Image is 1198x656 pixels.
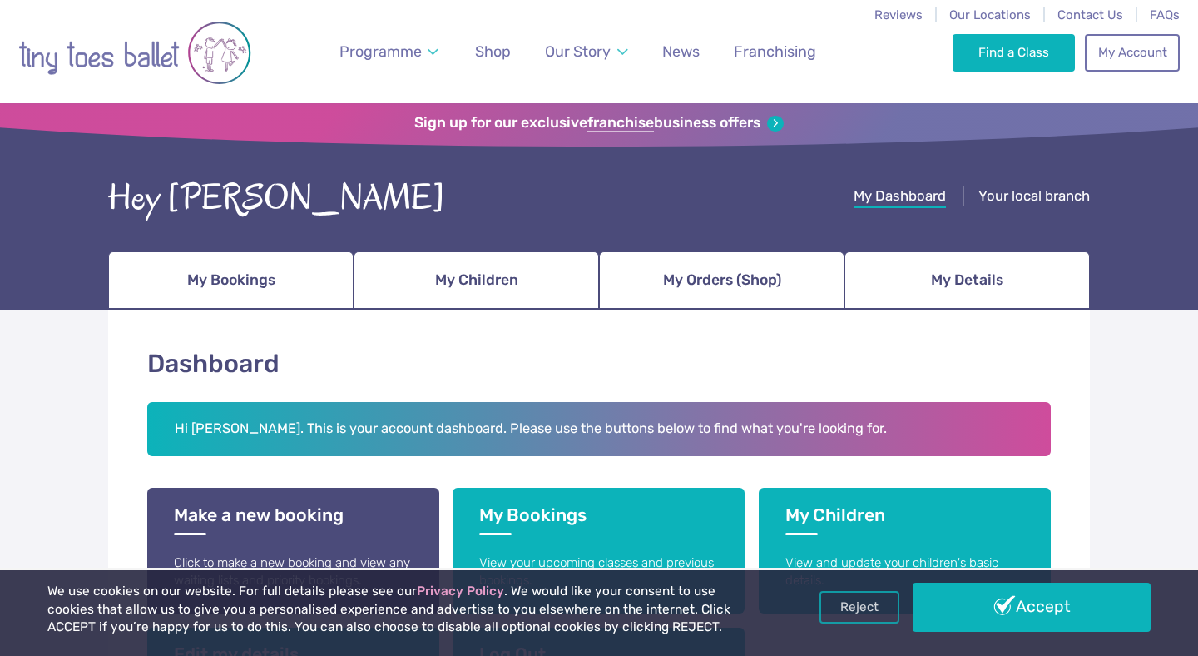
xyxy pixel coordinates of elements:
[414,114,783,132] a: Sign up for our exclusivefranchisebusiness offers
[47,583,765,637] p: We use cookies on our website. For full details please see our . We would like your consent to us...
[187,266,275,295] span: My Bookings
[734,42,816,60] span: Franchising
[147,402,1051,457] h2: Hi [PERSON_NAME]. This is your account dashboard. Please use the buttons below to find what you'r...
[913,583,1151,631] a: Accept
[453,488,745,614] a: My Bookings View your upcoming classes and previous bookings.
[417,584,504,599] a: Privacy Policy
[785,554,1024,590] p: View and update your children's basic details.
[1150,7,1180,22] a: FAQs
[339,42,422,60] span: Programme
[785,504,1024,535] h3: My Children
[354,251,599,310] a: My Children
[18,11,251,95] img: tiny toes ballet
[108,251,354,310] a: My Bookings
[147,488,439,614] a: Make a new booking Click to make a new booking and view any waiting lists and priority bookings.
[819,591,899,623] a: Reject
[147,346,1051,382] h1: Dashboard
[545,42,611,60] span: Our Story
[663,266,781,295] span: My Orders (Shop)
[978,187,1090,208] a: Your local branch
[978,187,1090,204] span: Your local branch
[537,33,636,71] a: Our Story
[949,7,1031,22] a: Our Locations
[759,488,1051,614] a: My Children View and update your children's basic details.
[108,172,445,224] div: Hey [PERSON_NAME]
[587,114,654,132] strong: franchise
[599,251,844,310] a: My Orders (Shop)
[468,33,518,71] a: Shop
[1085,34,1180,71] a: My Account
[435,266,518,295] span: My Children
[662,42,700,60] span: News
[475,42,511,60] span: Shop
[479,554,718,590] p: View your upcoming classes and previous bookings.
[726,33,824,71] a: Franchising
[479,504,718,535] h3: My Bookings
[953,34,1075,71] a: Find a Class
[844,251,1090,310] a: My Details
[174,554,413,590] p: Click to make a new booking and view any waiting lists and priority bookings.
[874,7,923,22] a: Reviews
[931,266,1003,295] span: My Details
[1057,7,1123,22] a: Contact Us
[174,504,413,535] h3: Make a new booking
[655,33,707,71] a: News
[332,33,447,71] a: Programme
